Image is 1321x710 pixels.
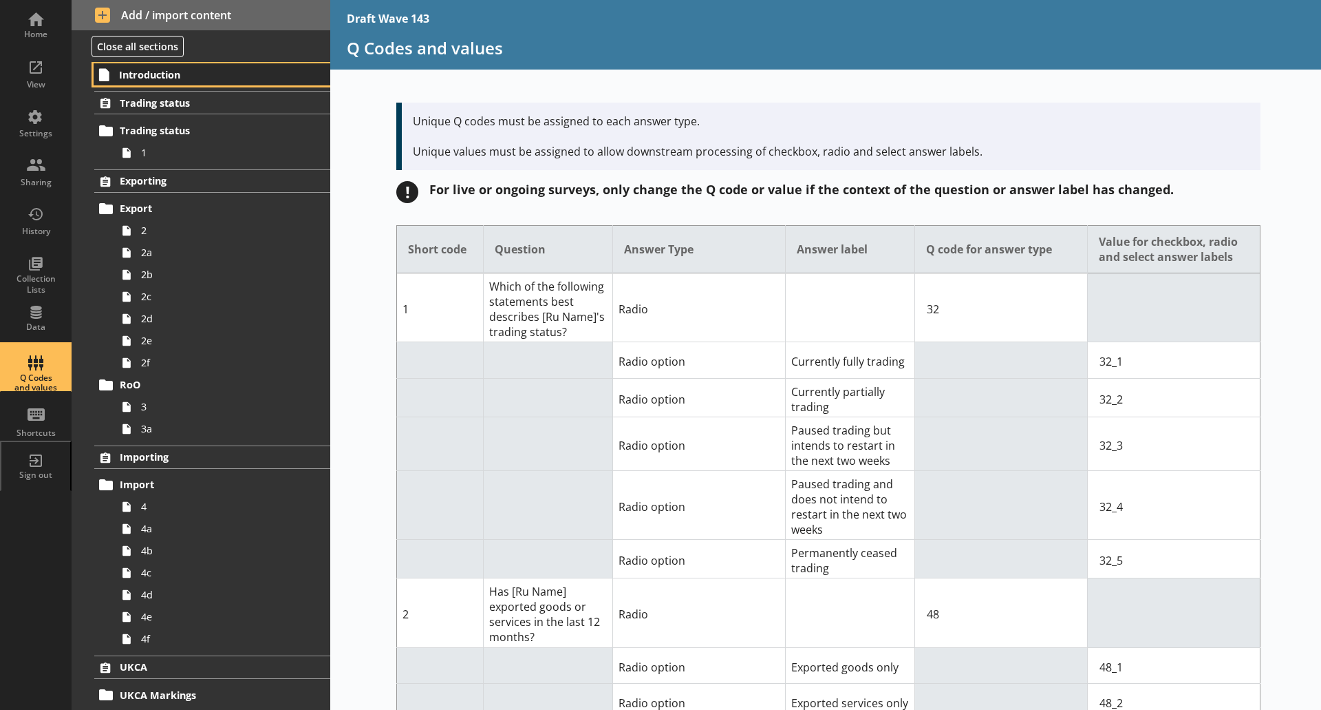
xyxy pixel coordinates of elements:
input: Option Value input field [1093,348,1254,375]
a: 4 [116,496,330,518]
input: QCode input field [921,601,1082,628]
input: Option Value input field [1093,654,1254,681]
a: 1 [116,142,330,164]
a: Export [94,198,330,220]
div: Sign out [12,470,60,481]
a: Exporting [94,169,330,193]
span: 2 [141,224,294,237]
input: Option Value input field [1093,432,1254,459]
th: Answer Type [612,226,785,273]
a: Importing [94,446,330,469]
p: Unique Q codes must be assigned to each answer type. Unique values must be assigned to allow down... [413,114,1249,159]
div: Draft Wave 143 [347,11,429,26]
th: Question [483,226,612,273]
a: 4f [116,628,330,650]
th: Short code [397,226,484,273]
span: 2a [141,246,294,259]
button: Close all sections [92,36,184,57]
td: Radio option [612,378,785,417]
div: History [12,226,60,237]
a: 4a [116,518,330,540]
span: 4f [141,632,294,645]
input: Option Value input field [1093,547,1254,574]
a: 2d [116,308,330,330]
a: UKCA Markings [94,684,330,706]
span: Export [120,202,289,215]
div: Sharing [12,177,60,188]
a: 2 [116,220,330,242]
a: Import [94,474,330,496]
li: Export22a2b2c2d2e2f [100,198,330,374]
td: Currently fully trading [785,342,914,378]
span: RoO [120,378,289,391]
span: 3 [141,400,294,413]
div: Shortcuts [12,428,60,439]
span: 2c [141,290,294,303]
li: Trading statusTrading status1 [72,91,330,163]
span: 4b [141,544,294,557]
input: Option Value input field [1093,493,1254,521]
span: Trading status [120,124,289,137]
span: 4 [141,500,294,513]
a: 4d [116,584,330,606]
a: 2f [116,352,330,374]
div: ! [396,181,418,203]
li: RoO33a [100,374,330,440]
div: Collection Lists [12,273,60,295]
li: Trading status1 [100,120,330,164]
span: Import [120,478,289,491]
a: 2a [116,242,330,264]
li: Import44a4b4c4d4e4f [100,474,330,650]
a: 4e [116,606,330,628]
a: 2e [116,330,330,352]
span: Trading status [120,96,289,109]
td: 1 [397,273,484,342]
td: Radio option [612,540,785,578]
div: For live or ongoing surveys, only change the Q code or value if the context of the question or an... [429,181,1174,198]
td: Permanently ceased trading [785,540,914,578]
li: ExportingExport22a2b2c2d2e2fRoO33a [72,169,330,440]
a: 4b [116,540,330,562]
span: 1 [141,146,294,159]
span: UKCA Markings [120,689,289,702]
span: 4a [141,522,294,535]
a: Trading status [94,120,330,142]
span: Exporting [120,174,289,187]
span: Importing [120,450,289,463]
span: 2d [141,312,294,325]
span: Introduction [119,68,289,81]
a: 3a [116,418,330,440]
th: Q code for answer type [915,226,1088,273]
div: Home [12,29,60,40]
input: Option Value input field [1093,386,1254,413]
span: 4e [141,610,294,623]
span: 4c [141,566,294,579]
td: Paused trading and does not intend to restart in the next two weeks [785,470,914,539]
td: Radio [612,578,785,647]
a: UKCA [94,656,330,679]
div: Q Codes and values [12,373,60,393]
td: Currently partially trading [785,378,914,417]
th: Value for checkbox, radio and select answer labels [1088,226,1260,273]
td: Which of the following statements best describes [Ru Name]'s trading status? [483,273,612,342]
span: 2f [141,356,294,369]
span: 4d [141,588,294,601]
span: UKCA [120,660,289,674]
td: Radio option [612,417,785,470]
td: Paused trading but intends to restart in the next two weeks [785,417,914,470]
td: Radio option [612,342,785,378]
a: 4c [116,562,330,584]
td: Exported goods only [785,647,914,683]
div: Settings [12,128,60,139]
input: QCode input field [921,295,1082,323]
a: Trading status [94,91,330,114]
a: Introduction [94,63,330,85]
a: 2c [116,286,330,308]
div: View [12,79,60,90]
td: Radio option [612,470,785,539]
span: Add / import content [95,8,308,23]
th: Answer label [785,226,914,273]
span: 2b [141,268,294,281]
a: 2b [116,264,330,286]
a: 3 [116,396,330,418]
